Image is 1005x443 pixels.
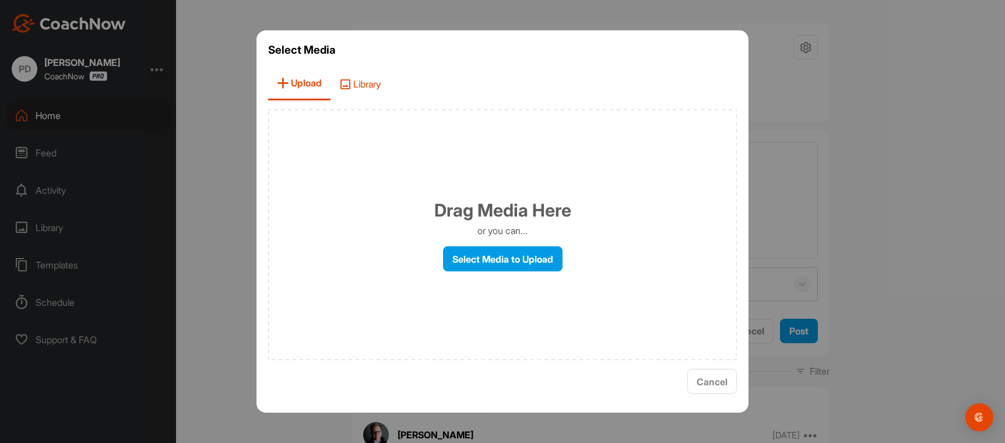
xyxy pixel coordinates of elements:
p: or you can... [477,224,528,238]
button: Cancel [687,369,737,394]
span: Library [331,67,389,100]
h1: Drag Media Here [434,197,571,224]
span: Upload [268,67,331,100]
span: Cancel [697,376,728,388]
label: Select Media to Upload [443,246,563,271]
div: Open Intercom Messenger [965,403,993,431]
h3: Select Media [268,42,737,58]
